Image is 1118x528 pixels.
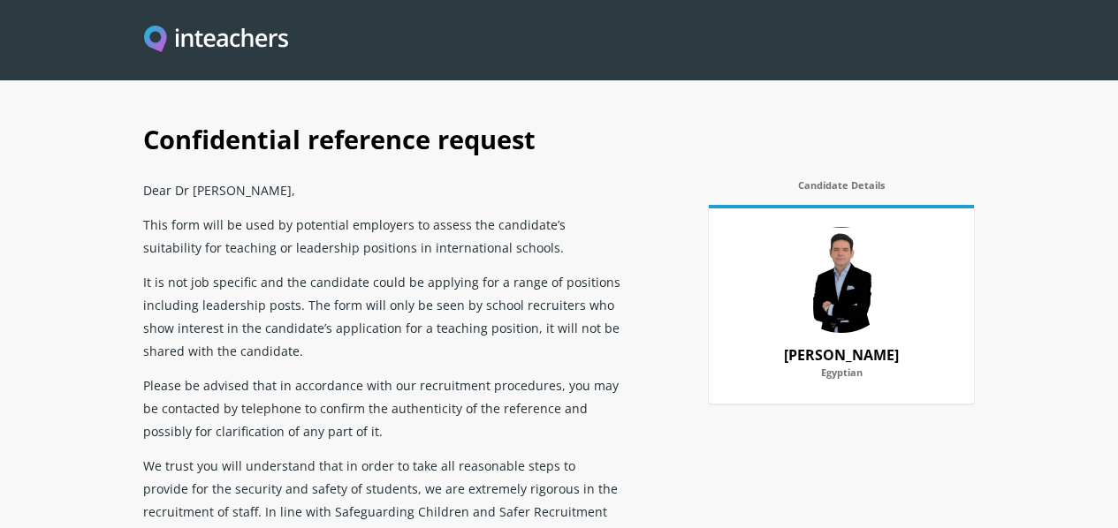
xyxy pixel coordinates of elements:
[709,179,974,200] label: Candidate Details
[143,172,620,207] p: Dear Dr [PERSON_NAME],
[726,366,956,388] label: Egyptian
[784,345,899,365] strong: [PERSON_NAME]
[143,207,620,264] p: This form will be used by potential employers to assess the candidate’s suitability for teaching ...
[143,264,620,367] p: It is not job specific and the candidate could be applying for a range of positions including lea...
[144,26,288,55] img: Inteachers
[144,26,288,55] a: Visit this site's homepage
[788,227,894,333] img: 79990
[143,367,620,448] p: Please be advised that in accordance with our recruitment procedures, you may be contacted by tel...
[143,103,974,172] h1: Confidential reference request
